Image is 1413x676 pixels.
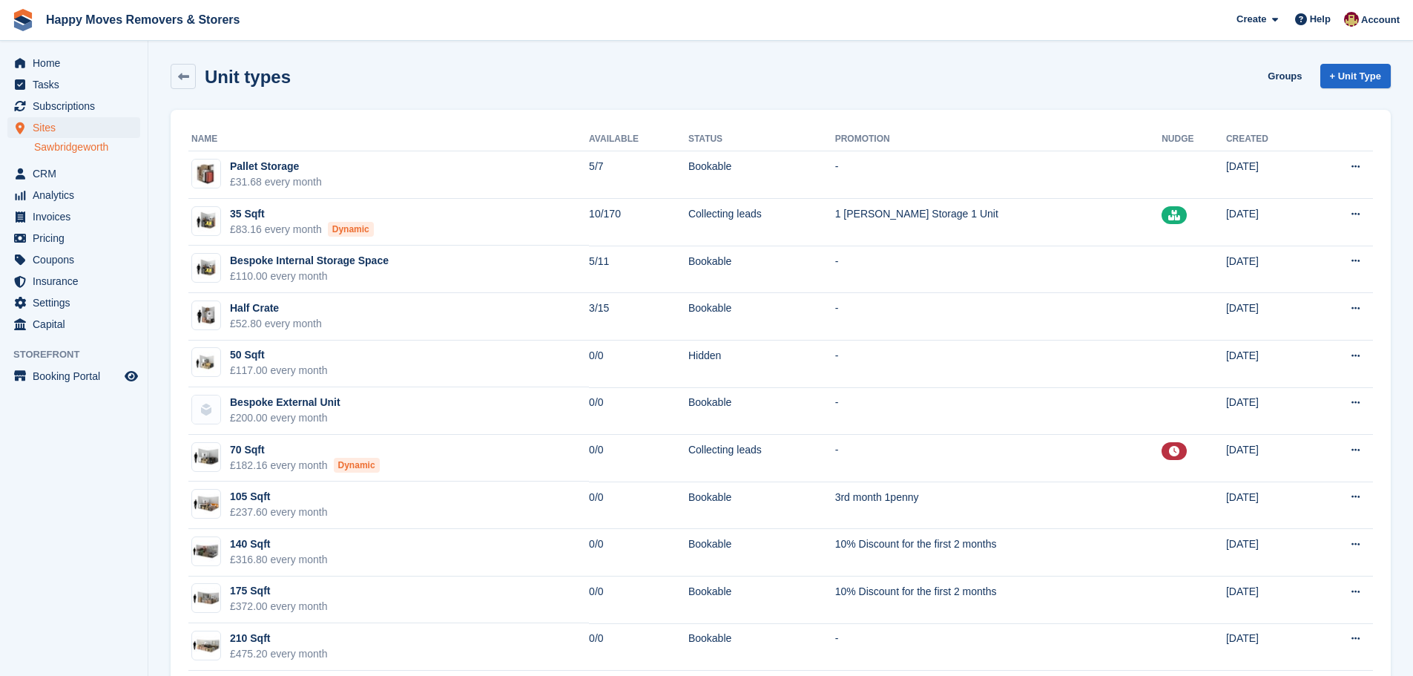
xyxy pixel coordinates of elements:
td: [DATE] [1226,623,1311,671]
a: menu [7,249,140,270]
span: Storefront [13,347,148,362]
img: 35-sqft-unit.jpg [192,257,220,279]
td: 10/170 [589,199,688,246]
td: 0/0 [589,341,688,388]
span: Account [1361,13,1400,27]
img: stora-icon-8386f47178a22dfd0bd8f6a31ec36ba5ce8667c1dd55bd0f319d3a0aa187defe.svg [12,9,34,31]
span: Subscriptions [33,96,122,117]
td: - [835,151,1162,199]
td: [DATE] [1226,577,1311,624]
div: Pallet Storage [230,159,322,174]
td: 10% Discount for the first 2 months [835,577,1162,624]
th: Promotion [835,128,1162,151]
img: 20-sqft-unit.jpg [192,305,220,326]
td: - [835,623,1162,671]
td: 3rd month 1penny [835,482,1162,529]
div: £182.16 every month [230,458,380,473]
img: 50.jpg [192,352,220,373]
a: menu [7,271,140,292]
div: £372.00 every month [230,599,328,614]
th: Name [188,128,589,151]
td: 0/0 [589,387,688,435]
th: Nudge [1162,128,1226,151]
span: Home [33,53,122,73]
span: Invoices [33,206,122,227]
td: 0/0 [589,577,688,624]
span: Help [1310,12,1331,27]
a: menu [7,292,140,313]
div: 140 Sqft [230,536,328,552]
div: Bespoke External Unit [230,395,340,410]
div: 70 Sqft [230,442,380,458]
td: Collecting leads [688,199,835,246]
td: [DATE] [1226,151,1311,199]
td: - [835,341,1162,388]
a: + Unit Type [1320,64,1391,88]
span: Tasks [33,74,122,95]
div: £200.00 every month [230,410,340,426]
a: menu [7,228,140,249]
td: 0/0 [589,529,688,577]
a: menu [7,185,140,206]
th: Created [1226,128,1311,151]
img: Steven Fry [1344,12,1359,27]
td: Bookable [688,151,835,199]
a: menu [7,366,140,387]
img: 35-sqft-unit%20(1).jpg [192,210,220,232]
span: CRM [33,163,122,184]
a: Preview store [122,367,140,385]
td: [DATE] [1226,246,1311,293]
a: Groups [1262,64,1308,88]
td: Bookable [688,577,835,624]
td: 1 [PERSON_NAME] Storage 1 Unit [835,199,1162,246]
span: Settings [33,292,122,313]
td: 5/11 [589,246,688,293]
a: menu [7,74,140,95]
td: Hidden [688,341,835,388]
div: £475.20 every month [230,646,328,662]
td: Bookable [688,246,835,293]
div: 210 Sqft [230,631,328,646]
div: Half Crate [230,301,322,316]
div: £31.68 every month [230,174,322,190]
div: 175 Sqft [230,583,328,599]
span: Sites [33,117,122,138]
div: 50 Sqft [230,347,328,363]
td: 10% Discount for the first 2 months [835,529,1162,577]
img: 100-sqft-unit.jpg [192,493,220,515]
td: Bookable [688,529,835,577]
img: Locker%20Medium%202%20-%20Plain.jpg [192,160,220,188]
img: 140-sqft-unit.jpg [192,540,220,562]
span: Analytics [33,185,122,206]
a: Happy Moves Removers & Storers [40,7,246,32]
td: [DATE] [1226,341,1311,388]
div: £117.00 every month [230,363,328,378]
img: 200-sqft-unit.jpg [192,635,220,657]
td: Bookable [688,623,835,671]
span: Capital [33,314,122,335]
a: menu [7,117,140,138]
a: menu [7,163,140,184]
a: menu [7,96,140,117]
td: 3/15 [589,293,688,341]
th: Status [688,128,835,151]
div: 105 Sqft [230,489,328,505]
a: menu [7,314,140,335]
td: Bookable [688,482,835,529]
div: £316.80 every month [230,552,328,568]
div: Dynamic [328,222,374,237]
td: [DATE] [1226,482,1311,529]
a: menu [7,206,140,227]
a: menu [7,53,140,73]
span: Booking Portal [33,366,122,387]
div: Bespoke Internal Storage Space [230,253,389,269]
img: 75-sqft-unit.jpg [192,446,220,467]
td: - [835,435,1162,482]
td: 5/7 [589,151,688,199]
th: Available [589,128,688,151]
td: 0/0 [589,623,688,671]
div: 35 Sqft [230,206,374,222]
div: Dynamic [334,458,380,473]
img: blank-unit-type-icon-ffbac7b88ba66c5e286b0e438baccc4b9c83835d4c34f86887a83fc20ec27e7b.svg [192,396,220,424]
img: 175-sqft-unit.jpg [192,588,220,609]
